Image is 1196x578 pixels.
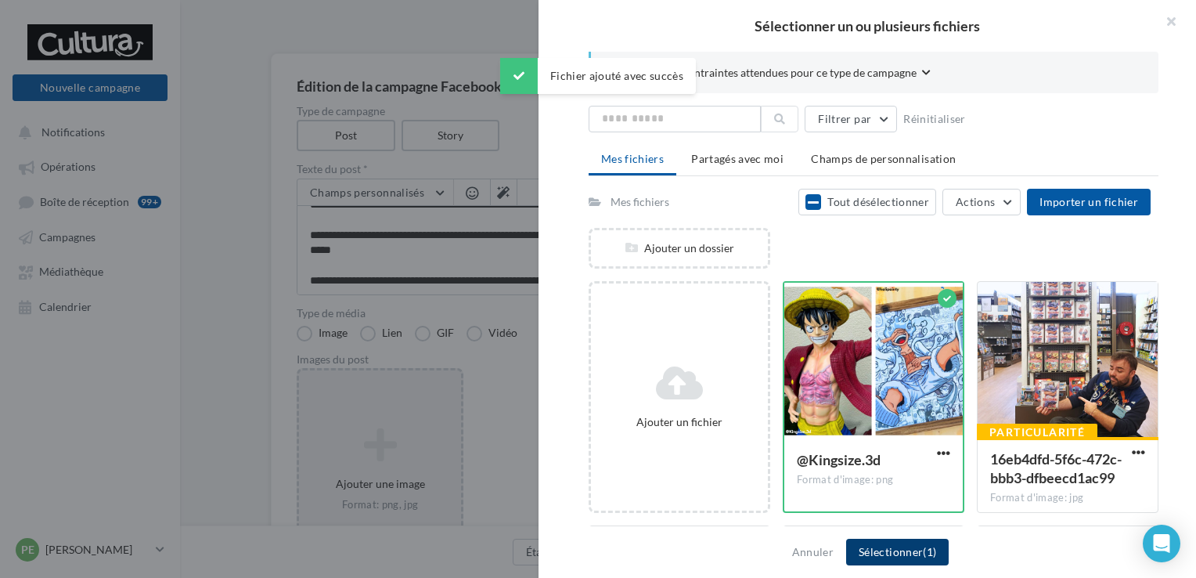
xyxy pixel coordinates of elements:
div: Ajouter un dossier [591,240,768,256]
span: Consulter les contraintes attendues pour ce type de campagne [616,65,917,81]
div: Ajouter un fichier [597,414,762,430]
h2: Sélectionner un ou plusieurs fichiers [564,19,1171,33]
span: Champs de personnalisation [811,152,956,165]
div: Format d'image: png [797,473,950,487]
div: Particularité [977,424,1097,441]
div: Mes fichiers [611,194,669,210]
span: Partagés avec moi [691,152,784,165]
span: Actions [956,195,995,208]
button: Sélectionner(1) [846,539,949,565]
div: Fichier ajouté avec succès [500,58,696,94]
span: (1) [923,545,936,558]
button: Tout désélectionner [798,189,936,215]
button: Consulter les contraintes attendues pour ce type de campagne [616,64,931,84]
button: Annuler [786,543,840,562]
span: Mes fichiers [601,152,664,165]
span: @Kingsize.3d [797,451,881,468]
div: Format d'image: jpg [990,491,1145,505]
button: Importer un fichier [1027,189,1151,215]
button: Filtrer par [805,106,897,132]
span: Importer un fichier [1039,195,1138,208]
span: 16eb4dfd-5f6c-472c-bbb3-dfbeecd1ac99 [990,450,1122,486]
button: Réinitialiser [897,110,972,128]
div: Open Intercom Messenger [1143,525,1180,562]
button: Actions [942,189,1021,215]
